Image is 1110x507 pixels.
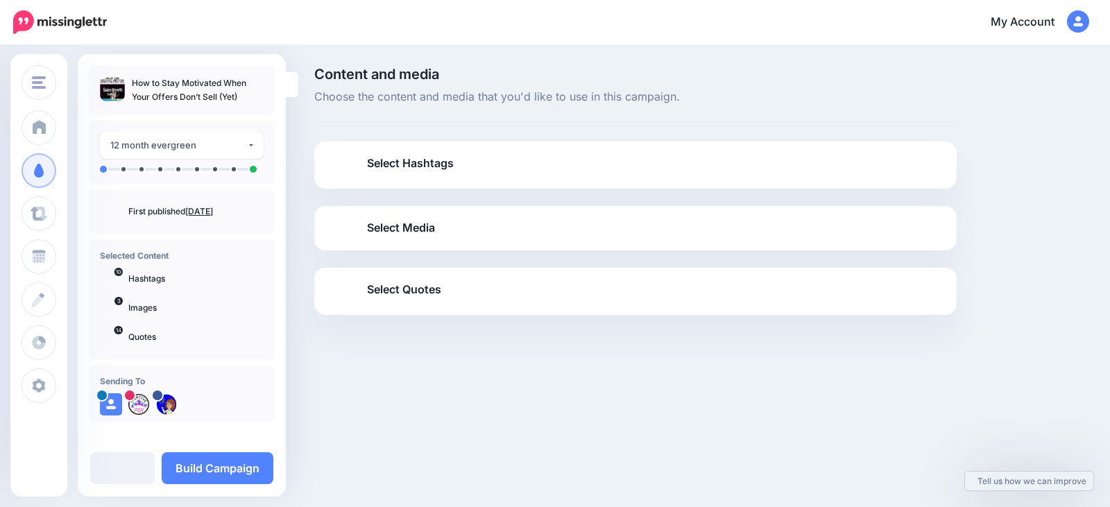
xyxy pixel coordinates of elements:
[114,326,123,334] span: 14
[132,76,264,104] p: How to Stay Motivated When Your Offers Don’t Sell (Yet)
[13,10,107,34] img: Missinglettr
[367,218,435,237] span: Select Media
[185,206,213,216] a: [DATE]
[110,137,247,153] div: 12 month evergreen
[155,393,178,415] img: 168342374_104798005050928_8151891079946304445_n-bsa116951.png
[100,376,264,386] h4: Sending To
[100,132,264,159] button: 12 month evergreen
[965,472,1093,490] a: Tell us how we can improve
[100,393,122,415] img: user_default_image.png
[114,297,123,305] span: 3
[128,273,264,285] p: Hashtags
[314,88,957,106] span: Choose the content and media that you'd like to use in this campaign.
[128,205,264,218] p: First published
[128,393,150,415] img: 271399060_512266736676214_6932740084696221592_n-bsa113597.jpg
[328,217,943,239] a: Select Media
[328,279,943,315] a: Select Quotes
[977,6,1089,40] a: My Account
[100,250,264,261] h4: Selected Content
[328,153,943,189] a: Select Hashtags
[128,302,264,314] p: Images
[367,154,454,173] span: Select Hashtags
[114,268,123,276] span: 10
[32,76,46,89] img: menu.png
[128,331,264,343] p: Quotes
[367,280,441,299] span: Select Quotes
[314,67,957,81] span: Content and media
[100,76,125,101] img: 0cd99b632e8d31b440036fd055d7a713_thumb.jpg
